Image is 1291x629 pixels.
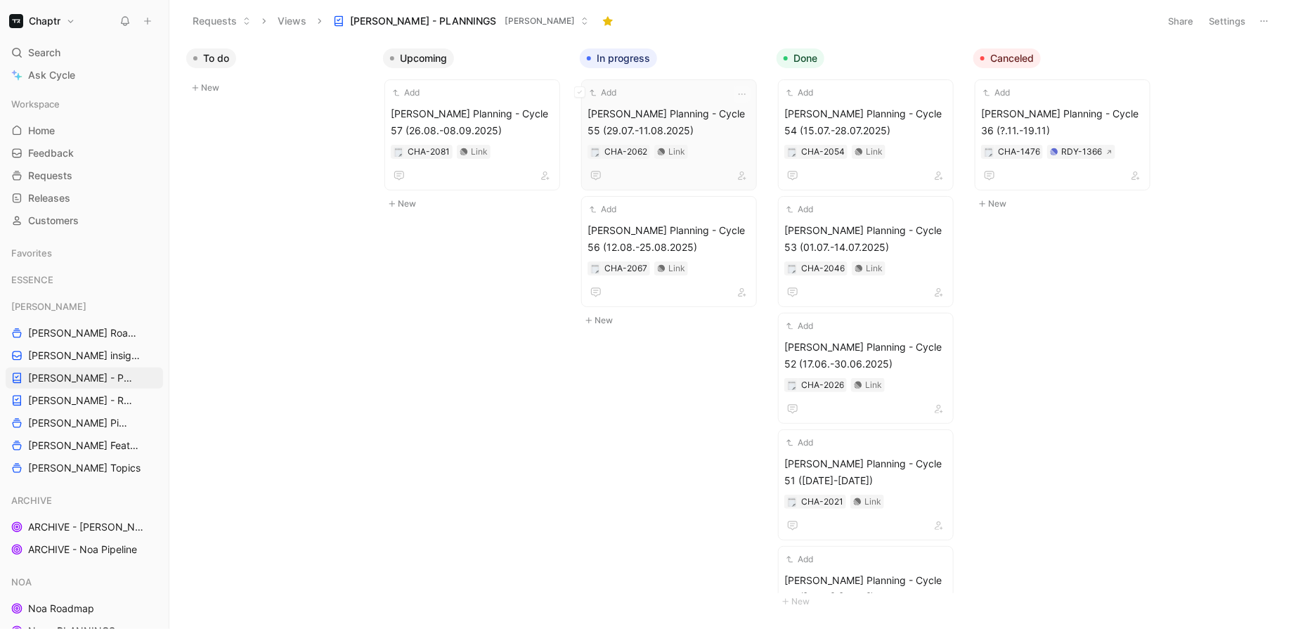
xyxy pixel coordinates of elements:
[6,120,163,141] a: Home
[581,196,757,307] a: Add[PERSON_NAME] Planning - Cycle 56 (12.08.-25.08.2025)Link
[6,539,163,560] a: ARCHIVE - Noa Pipeline
[394,148,403,157] img: 🗒️
[668,145,685,159] div: Link
[784,339,947,372] span: [PERSON_NAME] Planning - Cycle 52 (17.06.-30.06.2025)
[327,11,595,32] button: [PERSON_NAME] - PLANNINGS[PERSON_NAME]
[973,195,1159,212] button: New
[588,202,618,216] button: Add
[394,147,403,157] button: 🗒️
[866,261,883,275] div: Link
[28,439,144,453] span: [PERSON_NAME] Features
[11,575,32,589] span: NOA
[6,296,163,317] div: [PERSON_NAME]
[784,455,947,489] span: [PERSON_NAME] Planning - Cycle 51 ([DATE]-[DATE])
[1061,145,1102,159] div: RDY-1366
[6,458,163,479] a: [PERSON_NAME] Topics
[1202,11,1252,31] button: Settings
[580,48,657,68] button: In progress
[29,15,60,27] h1: Chaptr
[384,79,560,190] a: Add[PERSON_NAME] Planning - Cycle 57 (26.08.-08.09.2025)Link
[864,495,881,509] div: Link
[6,242,163,264] div: Favorites
[973,48,1041,68] button: Canceled
[9,14,23,28] img: Chaptr
[28,394,136,408] span: [PERSON_NAME] - REFINEMENTS
[788,265,796,273] img: 🗒️
[6,490,163,511] div: ARCHIVE
[6,490,163,560] div: ARCHIVEARCHIVE - [PERSON_NAME] PipelineARCHIVE - Noa Pipeline
[787,147,797,157] button: 🗒️
[1162,11,1200,31] button: Share
[11,493,52,507] span: ARCHIVE
[981,86,1012,100] button: Add
[784,202,815,216] button: Add
[11,246,52,260] span: Favorites
[408,145,450,159] div: CHA-2081
[28,371,135,385] span: [PERSON_NAME] - PLANNINGS
[591,265,599,273] img: 🗒️
[28,214,79,228] span: Customers
[784,436,815,450] button: Add
[6,11,79,31] button: ChaptrChaptr
[787,264,797,273] div: 🗒️
[6,269,163,294] div: ESSENCE
[590,147,600,157] div: 🗒️
[186,11,257,32] button: Requests
[777,48,824,68] button: Done
[801,378,844,392] div: CHA-2026
[28,416,131,430] span: [PERSON_NAME] Pipeline
[984,147,994,157] button: 🗒️
[591,148,599,157] img: 🗒️
[6,390,163,411] a: [PERSON_NAME] - REFINEMENTS
[377,42,574,219] div: UpcomingNew
[28,44,60,61] span: Search
[787,497,797,507] button: 🗒️
[6,345,163,366] a: [PERSON_NAME] insights
[6,571,163,592] div: NOA
[6,296,163,479] div: [PERSON_NAME][PERSON_NAME] Roadmap - open items[PERSON_NAME] insights[PERSON_NAME] - PLANNINGS[PE...
[865,378,882,392] div: Link
[6,165,163,186] a: Requests
[6,188,163,209] a: Releases
[271,11,313,32] button: Views
[28,124,55,138] span: Home
[11,97,60,111] span: Workspace
[28,520,148,534] span: ARCHIVE - [PERSON_NAME] Pipeline
[28,326,139,340] span: [PERSON_NAME] Roadmap - open items
[788,498,796,507] img: 🗒️
[6,93,163,115] div: Workspace
[6,517,163,538] a: ARCHIVE - [PERSON_NAME] Pipeline
[6,269,163,290] div: ESSENCE
[391,86,422,100] button: Add
[787,380,797,390] button: 🗒️
[778,79,954,190] a: Add[PERSON_NAME] Planning - Cycle 54 (15.07.-28.07.2025)Link
[784,319,815,333] button: Add
[6,143,163,164] a: Feedback
[981,105,1144,139] span: [PERSON_NAME] Planning - Cycle 36 (?.11.-19.11)
[581,79,757,190] a: Add[PERSON_NAME] Planning - Cycle 55 (29.07.-11.08.2025)Link
[203,51,229,65] span: To do
[6,65,163,86] a: Ask Cycle
[28,169,72,183] span: Requests
[391,105,554,139] span: [PERSON_NAME] Planning - Cycle 57 (26.08.-08.09.2025)
[778,196,954,307] a: Add[PERSON_NAME] Planning - Cycle 53 (01.07.-14.07.2025)Link
[778,429,954,540] a: Add[PERSON_NAME] Planning - Cycle 51 ([DATE]-[DATE])Link
[28,67,75,84] span: Ask Cycle
[6,42,163,63] div: Search
[11,299,86,313] span: [PERSON_NAME]
[6,323,163,344] a: [PERSON_NAME] Roadmap - open items
[6,210,163,231] a: Customers
[350,14,496,28] span: [PERSON_NAME] - PLANNINGS
[400,51,447,65] span: Upcoming
[778,313,954,424] a: Add[PERSON_NAME] Planning - Cycle 52 (17.06.-30.06.2025)Link
[28,543,137,557] span: ARCHIVE - Noa Pipeline
[784,86,815,100] button: Add
[181,42,377,103] div: To doNew
[590,264,600,273] button: 🗒️
[668,261,685,275] div: Link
